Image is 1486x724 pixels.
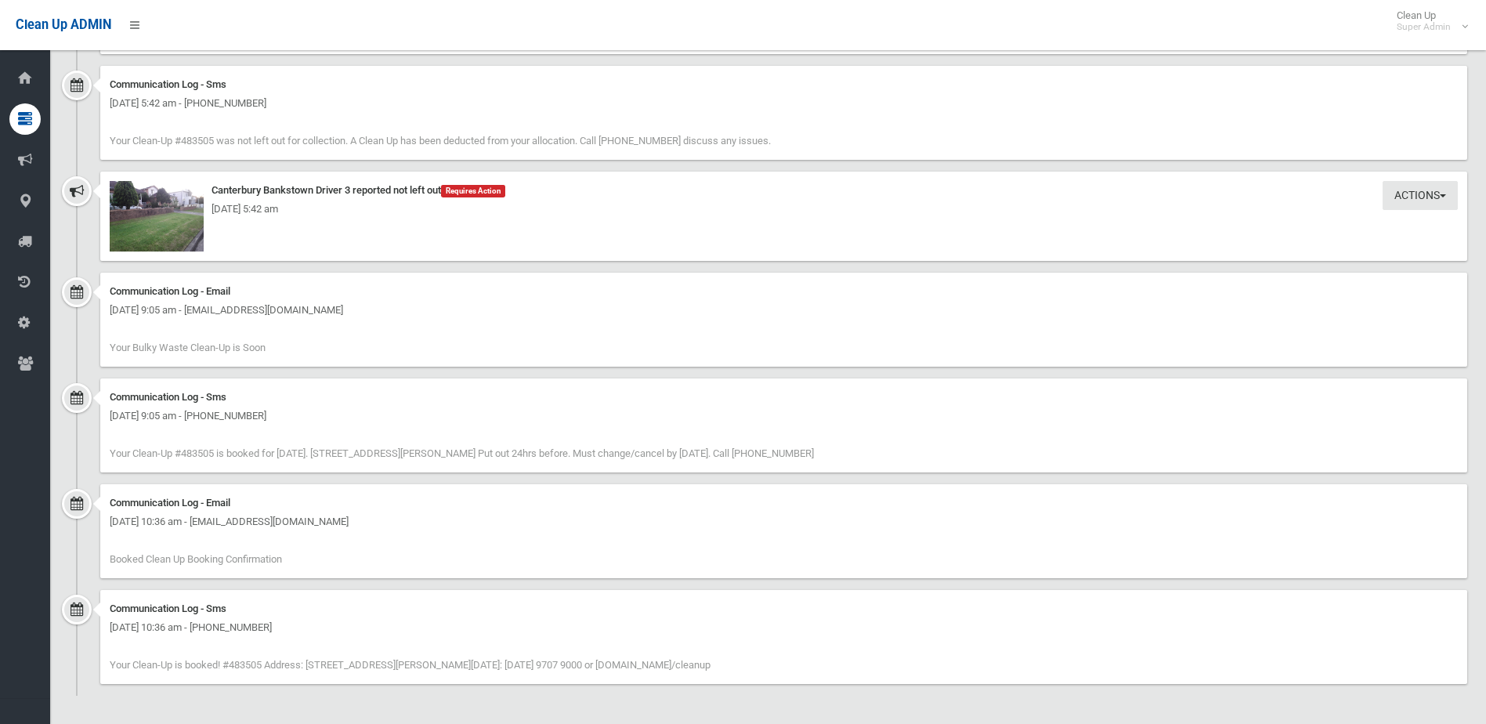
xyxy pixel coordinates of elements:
span: Your Clean-Up is booked! #483505 Address: [STREET_ADDRESS][PERSON_NAME][DATE]: [DATE] 9707 9000 o... [110,659,710,671]
span: Clean Up [1389,9,1466,33]
span: Clean Up ADMIN [16,17,111,32]
div: [DATE] 5:42 am [110,200,1458,219]
small: Super Admin [1397,21,1451,33]
div: Communication Log - Sms [110,75,1458,94]
span: Your Bulky Waste Clean-Up is Soon [110,342,266,353]
div: [DATE] 5:42 am - [PHONE_NUMBER] [110,94,1458,113]
div: [DATE] 9:05 am - [PHONE_NUMBER] [110,407,1458,425]
span: Requires Action [441,185,505,197]
div: Canterbury Bankstown Driver 3 reported not left out [110,181,1458,200]
div: Communication Log - Email [110,282,1458,301]
span: Booked Clean Up Booking Confirmation [110,553,282,565]
span: Your Clean-Up #483505 was not left out for collection. A Clean Up has been deducted from your all... [110,135,771,147]
div: Communication Log - Email [110,494,1458,512]
span: Your Clean-Up #483505 is booked for [DATE]. [STREET_ADDRESS][PERSON_NAME] Put out 24hrs before. M... [110,447,814,459]
div: [DATE] 10:36 am - [PHONE_NUMBER] [110,618,1458,637]
button: Actions [1383,181,1458,210]
div: [DATE] 9:05 am - [EMAIL_ADDRESS][DOMAIN_NAME] [110,301,1458,320]
div: Communication Log - Sms [110,388,1458,407]
div: Communication Log - Sms [110,599,1458,618]
img: 2025-09-2205.42.043513772864098240790.jpg [110,181,204,252]
div: [DATE] 10:36 am - [EMAIL_ADDRESS][DOMAIN_NAME] [110,512,1458,531]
